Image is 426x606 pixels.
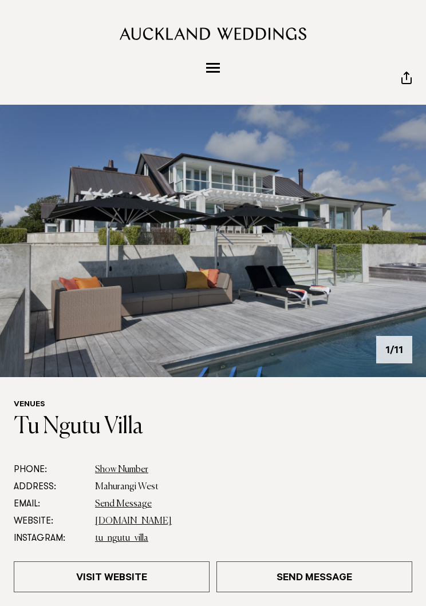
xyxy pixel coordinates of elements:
[14,561,210,592] a: Visit Website
[216,561,412,592] a: Send Message
[202,58,224,77] button: Menu
[14,461,86,478] dt: Phone:
[14,415,143,438] a: Tu Ngutu Villa
[14,478,86,496] dt: Address:
[14,513,86,530] dt: Website:
[14,401,45,410] a: Venues
[95,500,152,509] a: Send Message
[14,530,86,547] dt: Instagram:
[95,517,172,526] a: [DOMAIN_NAME]
[120,27,307,40] img: Auckland Weddings Logo
[14,496,86,513] dt: Email:
[95,534,148,543] a: tu_ngutu_villa
[95,478,412,496] dd: Mahurangi West
[95,465,148,474] a: Show Number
